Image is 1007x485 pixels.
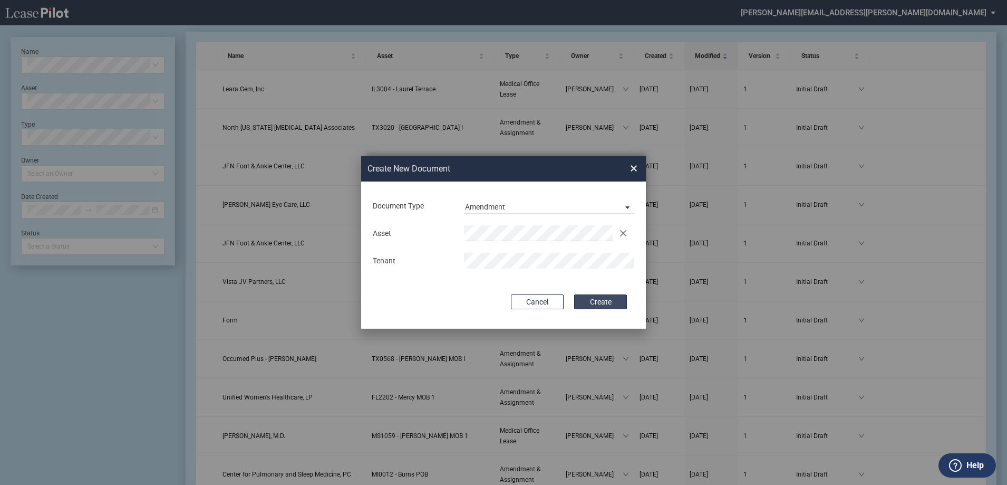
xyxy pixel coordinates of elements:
button: Create [574,294,627,309]
button: Cancel [511,294,564,309]
div: Asset [366,229,458,239]
span: × [630,160,637,177]
div: Amendment [465,203,505,211]
md-select: Document Type: Amendment [464,198,634,214]
div: Document Type [366,201,458,212]
label: Help [966,459,984,472]
h2: Create New Document [367,163,592,175]
md-dialog: Create New ... [361,156,646,329]
div: Tenant [366,256,458,267]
